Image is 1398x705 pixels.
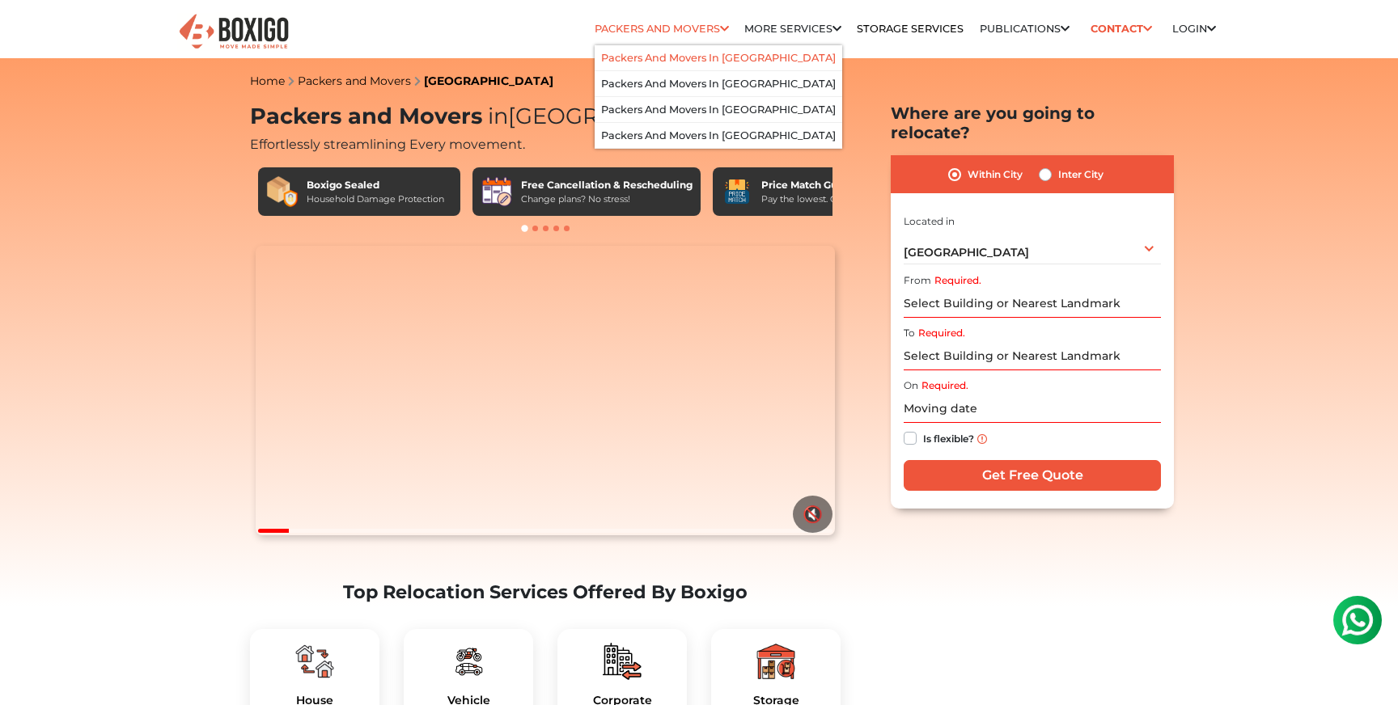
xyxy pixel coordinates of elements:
[601,78,836,90] a: Packers and Movers in [GEOGRAPHIC_DATA]
[921,378,968,393] label: Required.
[904,342,1161,370] input: Select Building or Nearest Landmark
[298,74,411,88] a: Packers and Movers
[923,428,974,445] label: Is flexible?
[424,74,553,88] a: [GEOGRAPHIC_DATA]
[904,378,918,393] label: On
[904,460,1161,491] input: Get Free Quote
[603,642,642,681] img: boxigo_packers_and_movers_plan
[1172,23,1216,35] a: Login
[250,581,841,603] h2: Top Relocation Services Offered By Boxigo
[904,289,1161,318] input: Select Building or Nearest Landmark
[744,23,841,35] a: More services
[295,642,334,681] img: boxigo_packers_and_movers_plan
[595,23,729,35] a: Packers and Movers
[904,395,1161,423] input: Moving date
[857,23,964,35] a: Storage Services
[601,103,836,116] a: Packers and Movers in [GEOGRAPHIC_DATA]
[307,178,444,192] div: Boxigo Sealed
[904,214,955,229] label: Located in
[1058,165,1104,184] label: Inter City
[177,12,290,52] img: Boxigo
[977,434,987,444] img: info
[891,103,1174,142] h2: Where are you going to relocate?
[521,192,693,206] div: Change plans? No stress!
[904,273,931,288] label: From
[721,175,753,208] img: Price Match Guarantee
[266,175,299,208] img: Boxigo Sealed
[488,103,508,129] span: in
[256,246,834,535] video: Your browser does not support the video tag.
[918,326,965,340] label: Required.
[16,16,49,49] img: whatsapp-icon.svg
[793,496,832,533] button: 🔇
[481,175,513,208] img: Free Cancellation & Rescheduling
[761,178,884,192] div: Price Match Guarantee
[601,52,836,64] a: Packers and Movers in [GEOGRAPHIC_DATA]
[250,103,841,130] h1: Packers and Movers
[449,642,488,681] img: boxigo_packers_and_movers_plan
[904,326,915,340] label: To
[968,165,1023,184] label: Within City
[521,178,693,192] div: Free Cancellation & Rescheduling
[601,129,836,141] a: Packers and Movers in [GEOGRAPHIC_DATA]
[250,137,525,152] span: Effortlessly streamlining Every movement.
[934,273,981,288] label: Required.
[250,74,285,88] a: Home
[980,23,1070,35] a: Publications
[482,103,752,129] span: [GEOGRAPHIC_DATA]
[761,192,884,206] div: Pay the lowest. Guaranteed!
[1085,16,1157,41] a: Contact
[904,245,1029,260] span: [GEOGRAPHIC_DATA]
[307,192,444,206] div: Household Damage Protection
[756,642,795,681] img: boxigo_packers_and_movers_plan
